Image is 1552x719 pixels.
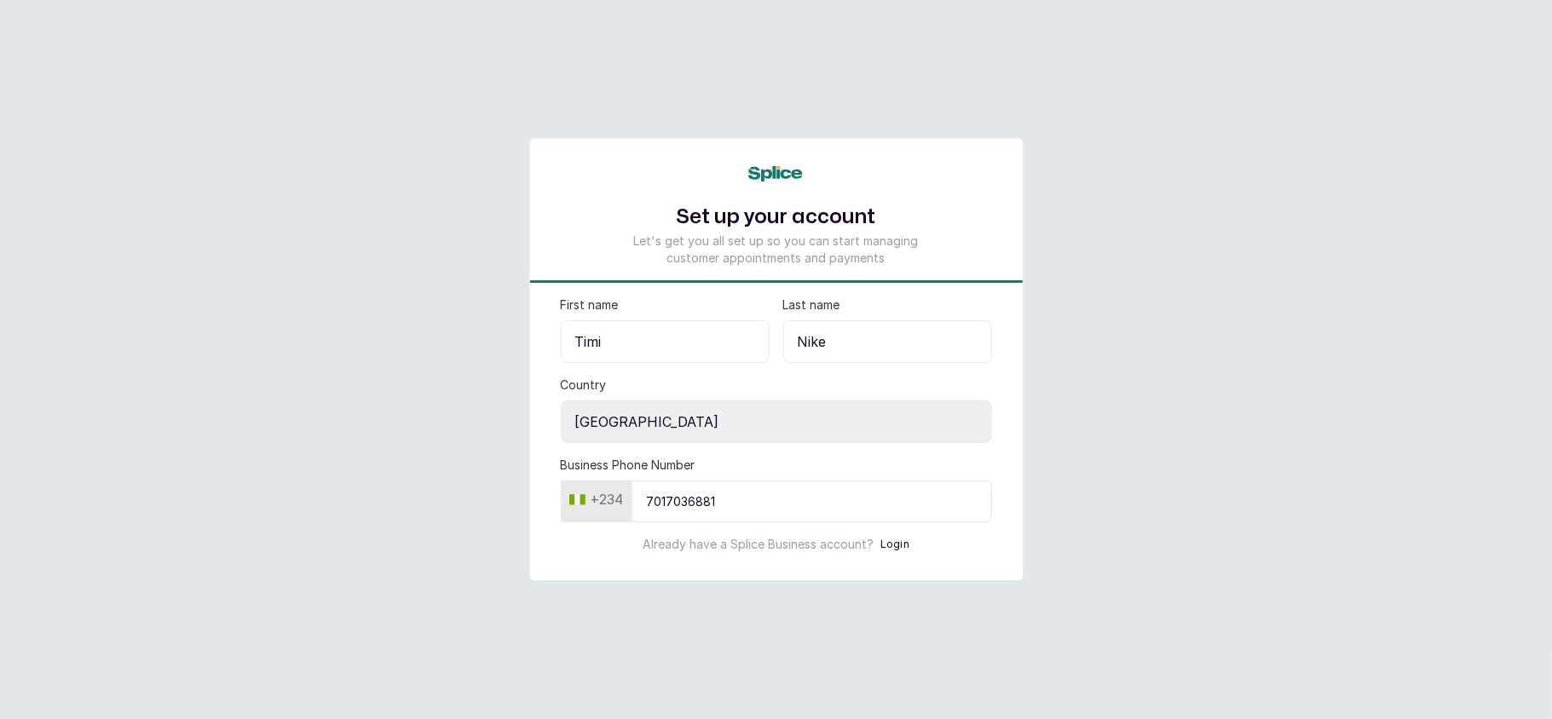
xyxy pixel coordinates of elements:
input: Enter first name here [561,320,770,363]
p: Already have a Splice Business account? [643,536,874,553]
input: Enter last name here [783,320,992,363]
h1: Set up your account [625,202,926,233]
label: First name [561,296,619,313]
label: Country [561,377,607,394]
button: +234 [563,486,630,513]
button: Login [880,536,910,553]
input: 9151930463 [632,480,992,522]
label: Business Phone Number [561,457,695,474]
label: Last name [783,296,840,313]
p: Let's get you all set up so you can start managing customer appointments and payments [625,233,926,267]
